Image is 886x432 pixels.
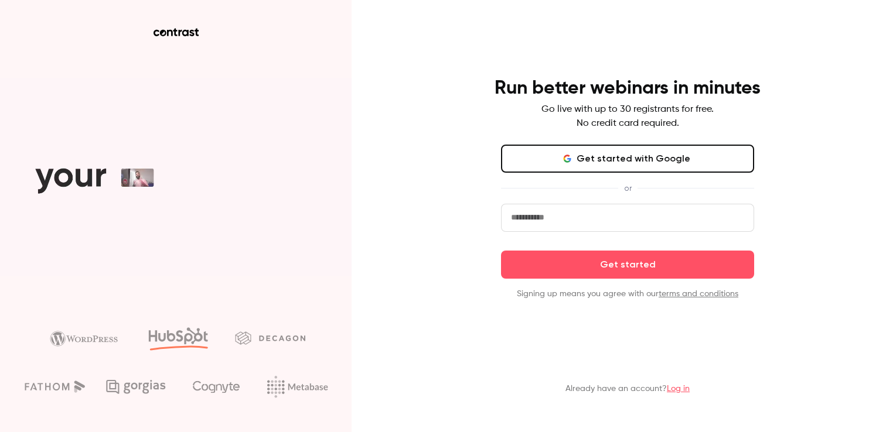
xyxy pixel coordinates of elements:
p: Already have an account? [565,383,690,395]
a: terms and conditions [659,290,738,298]
p: Signing up means you agree with our [501,288,754,300]
button: Get started with Google [501,145,754,173]
p: Go live with up to 30 registrants for free. No credit card required. [541,102,714,131]
a: Log in [667,385,690,393]
button: Get started [501,251,754,279]
img: decagon [235,331,305,344]
h4: Run better webinars in minutes [495,77,761,100]
span: or [618,182,638,194]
